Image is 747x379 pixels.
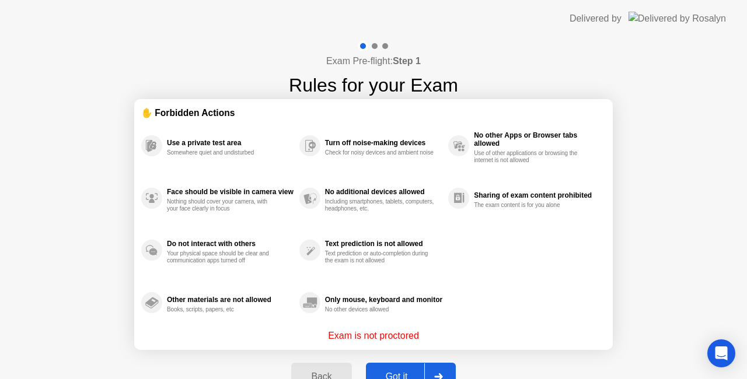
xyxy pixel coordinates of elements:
[167,139,294,147] div: Use a private test area
[325,250,435,264] div: Text prediction or auto-completion during the exam is not allowed
[325,198,435,212] div: Including smartphones, tablets, computers, headphones, etc.
[167,250,277,264] div: Your physical space should be clear and communication apps turned off
[328,329,419,343] p: Exam is not proctored
[474,131,600,148] div: No other Apps or Browser tabs allowed
[167,198,277,212] div: Nothing should cover your camera, with your face clearly in focus
[141,106,606,120] div: ✋ Forbidden Actions
[393,56,421,66] b: Step 1
[325,139,442,147] div: Turn off noise-making devices
[325,149,435,156] div: Check for noisy devices and ambient noise
[474,150,584,164] div: Use of other applications or browsing the internet is not allowed
[167,149,277,156] div: Somewhere quiet and undisturbed
[570,12,622,26] div: Delivered by
[474,202,584,209] div: The exam content is for you alone
[167,240,294,248] div: Do not interact with others
[167,296,294,304] div: Other materials are not allowed
[289,71,458,99] h1: Rules for your Exam
[326,54,421,68] h4: Exam Pre-flight:
[629,12,726,25] img: Delivered by Rosalyn
[167,306,277,313] div: Books, scripts, papers, etc
[707,339,735,367] div: Open Intercom Messenger
[167,188,294,196] div: Face should be visible in camera view
[474,191,600,199] div: Sharing of exam content prohibited
[325,188,442,196] div: No additional devices allowed
[325,296,442,304] div: Only mouse, keyboard and monitor
[325,240,442,248] div: Text prediction is not allowed
[325,306,435,313] div: No other devices allowed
